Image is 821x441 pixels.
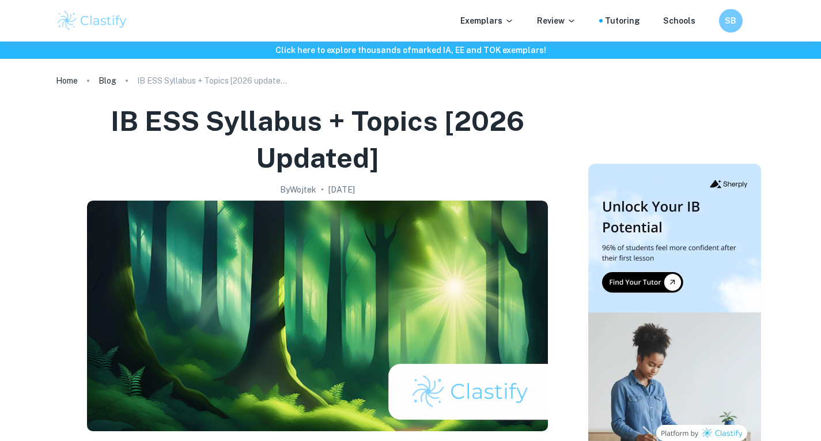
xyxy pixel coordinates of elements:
img: Clastify logo [56,9,129,32]
h6: Click here to explore thousands of marked IA, EE and TOK exemplars ! [2,44,819,56]
a: Home [56,73,78,89]
h1: IB ESS Syllabus + Topics [2026 updated] [60,103,574,176]
p: • [321,183,324,196]
p: Review [537,14,576,27]
a: Schools [663,14,695,27]
img: IB ESS Syllabus + Topics [2026 updated] cover image [87,201,548,431]
h2: By Wojtek [280,183,316,196]
button: Help and Feedback [705,18,710,24]
p: IB ESS Syllabus + Topics [2026 updated] [137,74,287,87]
h6: SB [724,14,737,28]
a: Tutoring [605,14,640,27]
button: SB [718,9,742,32]
a: Blog [99,73,116,89]
p: Exemplars [460,14,514,27]
h2: [DATE] [328,183,355,196]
